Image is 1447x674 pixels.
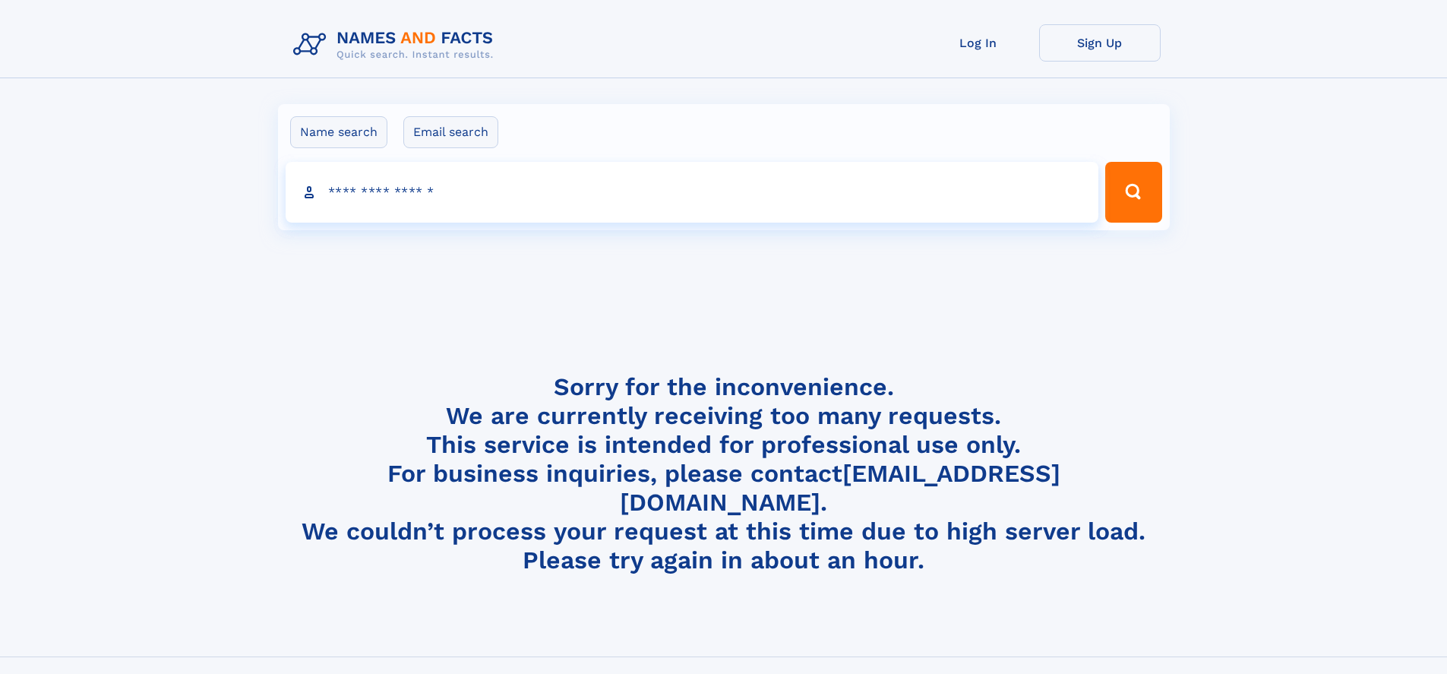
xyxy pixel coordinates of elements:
[1039,24,1161,62] a: Sign Up
[290,116,387,148] label: Name search
[403,116,498,148] label: Email search
[286,162,1099,223] input: search input
[287,24,506,65] img: Logo Names and Facts
[620,459,1060,517] a: [EMAIL_ADDRESS][DOMAIN_NAME]
[287,372,1161,575] h4: Sorry for the inconvenience. We are currently receiving too many requests. This service is intend...
[918,24,1039,62] a: Log In
[1105,162,1161,223] button: Search Button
